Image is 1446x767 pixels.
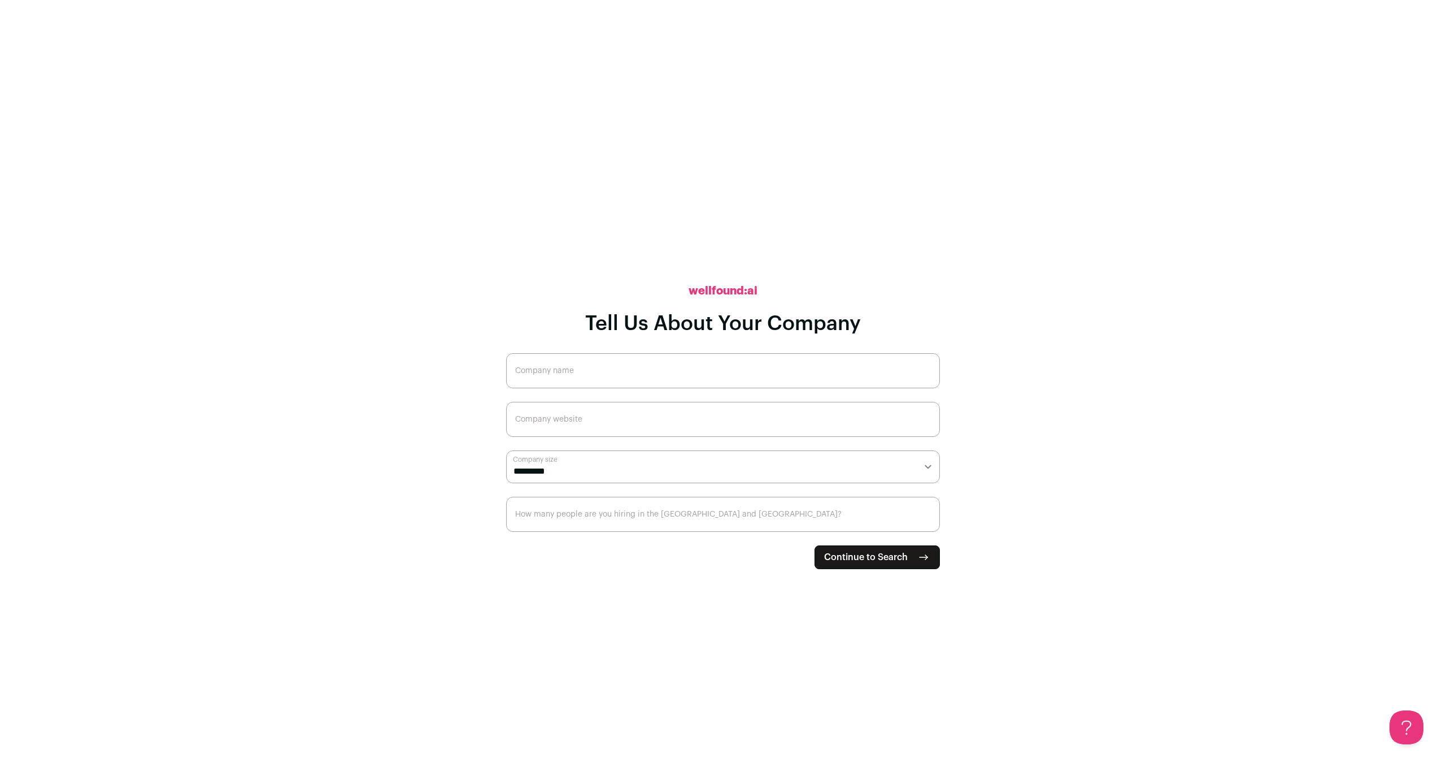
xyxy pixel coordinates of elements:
iframe: Help Scout Beacon - Open [1390,710,1423,744]
span: Continue to Search [824,551,908,564]
input: Company name [506,353,940,388]
h1: Tell Us About Your Company [585,313,861,335]
input: Company website [506,402,940,437]
h2: wellfound:ai [689,283,757,299]
input: How many people are you hiring in the US and Canada? [506,497,940,532]
button: Continue to Search [815,545,940,569]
